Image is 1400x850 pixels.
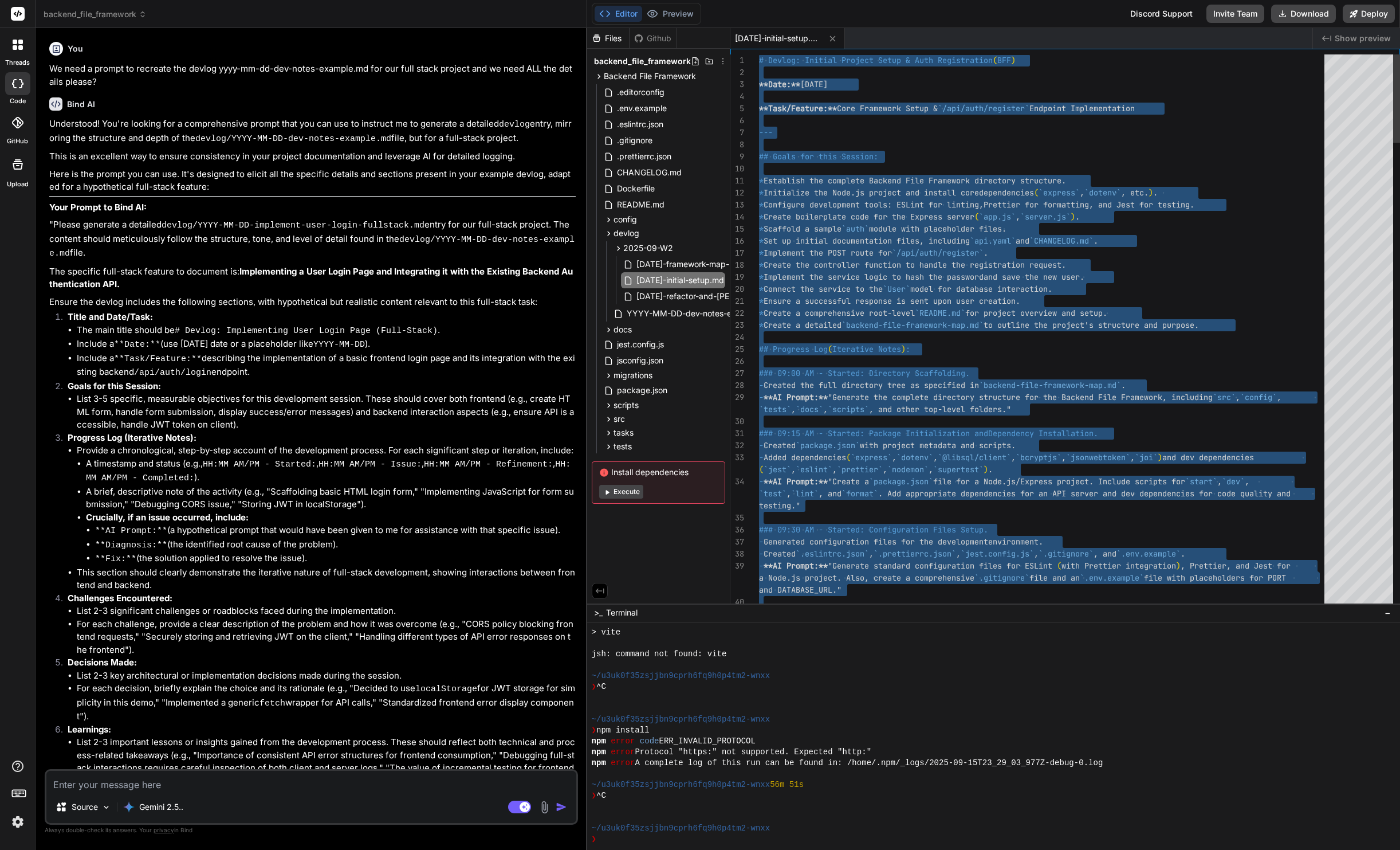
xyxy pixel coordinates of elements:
[730,331,744,343] div: 24
[77,444,576,566] li: Provide a chronological, step-by-step account of the development process. For each significant st...
[892,452,896,463] span: ,
[878,488,1107,499] span: . Add appropriate dependencies for an API server a
[175,326,438,336] code: # Devlog: Implementing User Login Page (Full-Stack)
[730,440,744,452] div: 32
[614,399,639,411] span: scripts
[997,55,1011,65] span: BFF
[49,117,576,146] p: Understood! You're looking for a comprehensive prompt that you can use to instruct me to generate...
[1029,236,1094,246] span: `CHANGELOG.md`
[5,58,30,68] label: threads
[759,127,773,138] span: ---
[1039,549,1094,559] span: `.gitignore`
[874,549,956,559] span: `.prettierrc.json`
[77,618,576,657] li: For each challenge, provide a clear description of the problem and how it was overcome (e.g., "CO...
[1016,211,1020,222] span: ,
[938,103,1029,113] span: `/api/auth/register`
[49,218,576,261] p: "Please generate a detailed entry for our full-stack project. The content should meticulously fol...
[764,536,988,547] span: Generated configuration files for the development
[635,273,725,287] span: [DATE]-initial-setup.md
[759,380,764,390] span: -
[592,681,596,692] span: ❯
[606,607,638,618] span: Terminal
[1158,452,1162,463] span: )
[730,307,744,319] div: 22
[616,198,666,211] span: README.md
[730,187,744,199] div: 12
[869,404,1011,414] span: , and other top-level folders."
[869,224,1006,234] span: module with placeholder files.
[623,242,673,254] span: 2025-09-W2
[883,464,887,475] span: ,
[786,488,791,499] span: ,
[592,649,727,660] span: jsh: command not found: vite
[318,460,422,469] code: HH:MM AM/PM - Issue:
[77,393,576,432] li: List 3-5 specific, measurable objectives for this development session. These should cover both fr...
[764,224,841,234] span: Scaffold a sample
[984,272,1084,282] span: and save the new user.
[759,549,764,559] span: -
[759,536,764,547] span: -
[592,627,621,638] span: > vite
[730,271,744,283] div: 19
[730,416,744,428] div: 30
[1094,236,1098,246] span: .
[730,235,744,247] div: 16
[195,134,391,144] code: devlog/YYYY-MM-DD-dev-notes-example.md
[974,573,1029,583] span: `.gitignore`
[614,413,625,425] span: src
[1158,476,1185,487] span: ts for
[1039,187,1080,198] span: `express`
[910,284,1052,294] span: model for database interaction.
[1029,103,1135,113] span: Endpoint Implementation
[730,379,744,391] div: 28
[730,223,744,235] div: 15
[933,464,984,475] span: `supertest`
[614,324,632,335] span: docs
[1213,392,1236,402] span: `src`
[730,127,744,139] div: 7
[965,308,1107,318] span: for project overview and setup.
[614,427,634,438] span: tasks
[49,266,573,290] strong: Implementing a User Login Page and Integrating it with the Existing Backend Authentication API.
[846,452,851,463] span: (
[616,101,668,115] span: .env.example
[49,150,576,163] p: This is an excellent way to ensure consistency in your project documentation and leverage AI for ...
[604,70,696,82] span: Backend File Framework
[616,134,654,147] span: .gitignore
[614,441,632,452] span: tests
[1382,604,1393,622] button: −
[730,139,744,151] div: 8
[988,428,1098,438] span: Dependency Installation.
[1066,452,1130,463] span: `jsonwebtoken`
[956,549,961,559] span: ,
[764,464,791,475] span: `jest`
[764,236,970,246] span: Set up initial documentation files, including
[759,404,791,414] span: `tests`
[970,236,1016,246] span: `api.yaml`
[1181,561,1291,571] span: , Prettier, and Jest for
[68,432,196,443] strong: Progress Log (Iterative Notes):
[1052,392,1213,402] span: e Backend File Framework, including
[123,801,135,813] img: Gemini 2.5 Pro
[68,593,172,604] strong: Challenges Encountered:
[77,682,576,723] li: For each decision, briefly explain the choice and its rationale (e.g., "Decided to use for JWT st...
[730,91,744,103] div: 4
[1217,476,1222,487] span: ,
[77,324,576,338] li: The main title should be .
[1245,476,1249,487] span: ,
[77,566,576,592] li: This section should clearly demonstrate the iterative nature of full-stack development, showing i...
[984,248,988,258] span: .
[1149,187,1153,198] span: )
[869,549,874,559] span: ,
[1236,392,1240,402] span: ,
[1016,452,1061,463] span: `bcryptjs`
[851,452,892,463] span: `express`
[7,179,29,189] label: Upload
[595,6,642,22] button: Editor
[828,476,869,487] span: "Create a
[538,801,551,814] img: attachment
[892,248,984,258] span: `/api/auth/register`
[616,354,664,367] span: jsconfig.json
[616,150,673,163] span: .prettierrc.json
[1020,211,1071,222] span: `server.js`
